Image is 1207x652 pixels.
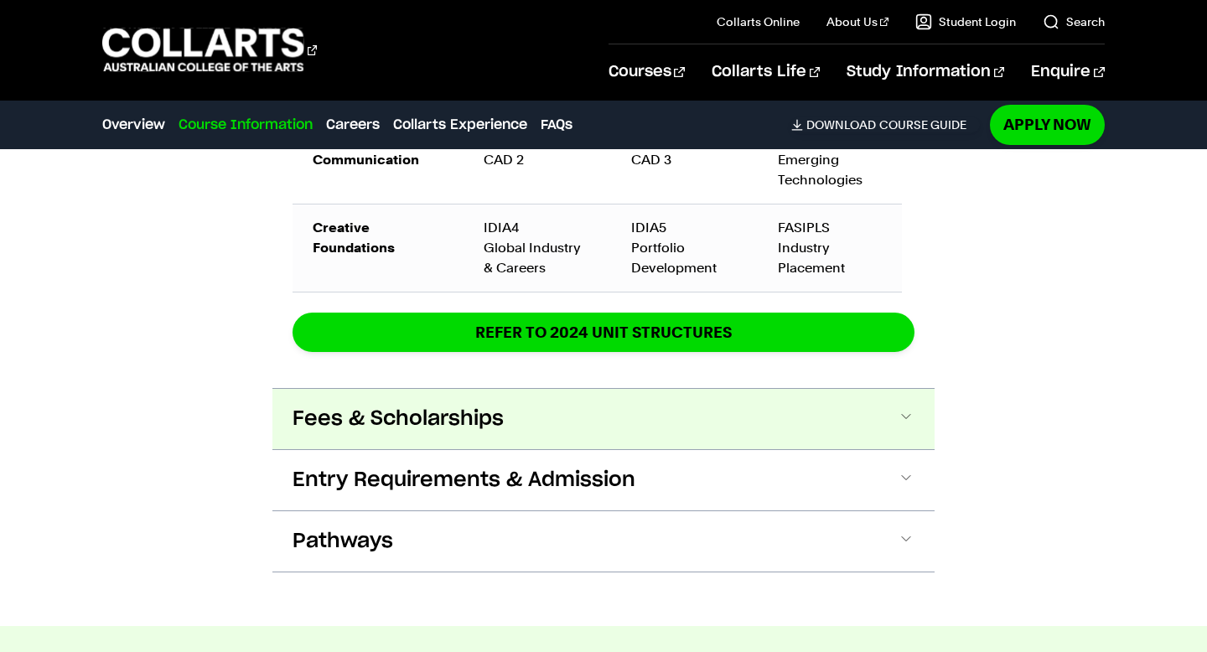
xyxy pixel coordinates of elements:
[791,117,980,132] a: DownloadCourse Guide
[102,115,165,135] a: Overview
[611,116,758,204] td: IDDC5 CAD 3
[293,528,393,555] span: Pathways
[826,13,888,30] a: About Us
[293,467,635,494] span: Entry Requirements & Admission
[272,450,935,510] button: Entry Requirements & Admission
[990,105,1105,144] a: Apply Now
[609,44,685,100] a: Courses
[1043,13,1105,30] a: Search
[484,218,591,278] div: IDIA4 Global Industry & Careers
[1031,44,1104,100] a: Enquire
[272,511,935,572] button: Pathways
[326,115,380,135] a: Careers
[179,115,313,135] a: Course Information
[915,13,1016,30] a: Student Login
[758,116,902,204] td: IDDC6 Emerging Technologies
[847,44,1004,100] a: Study Information
[717,13,800,30] a: Collarts Online
[293,406,504,432] span: Fees & Scholarships
[102,26,317,74] div: Go to homepage
[393,115,527,135] a: Collarts Experience
[541,115,572,135] a: FAQs
[313,220,395,256] strong: Creative Foundations
[611,204,758,292] td: IDIA5 Portfolio Development
[778,218,882,278] div: FASIPLS Industry Placement
[293,313,914,352] a: REFER TO 2024 unit structures
[272,389,935,449] button: Fees & Scholarships
[806,117,876,132] span: Download
[313,132,419,168] strong: Design Communication
[464,116,611,204] td: IDDC4 CAD 2
[712,44,820,100] a: Collarts Life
